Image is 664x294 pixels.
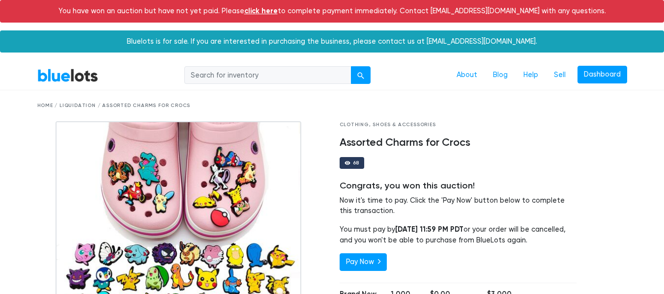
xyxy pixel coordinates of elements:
div: Home / Liquidation / Assorted Charms for Crocs [37,102,627,109]
a: BlueLots [37,68,98,82]
a: Help [516,66,546,84]
p: Now it's time to pay. Click the 'Pay Now' button below to complete this transaction. [340,195,577,216]
div: Congrats, you won this auction! [340,181,577,191]
h4: Assorted Charms for Crocs [340,136,577,149]
div: 68 [353,160,360,165]
b: [DATE] 11:59 PM PDT [395,225,463,234]
a: click here [244,6,278,15]
input: Search for inventory [184,66,351,84]
a: Blog [485,66,516,84]
a: Sell [546,66,574,84]
a: Dashboard [577,66,627,83]
a: About [449,66,485,84]
a: Pay Now [340,253,387,271]
p: You must pay by or your order will be cancelled, and you won't be able to purchase from BlueLots ... [340,224,577,245]
div: Clothing, Shoes & Accessories [340,121,577,129]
